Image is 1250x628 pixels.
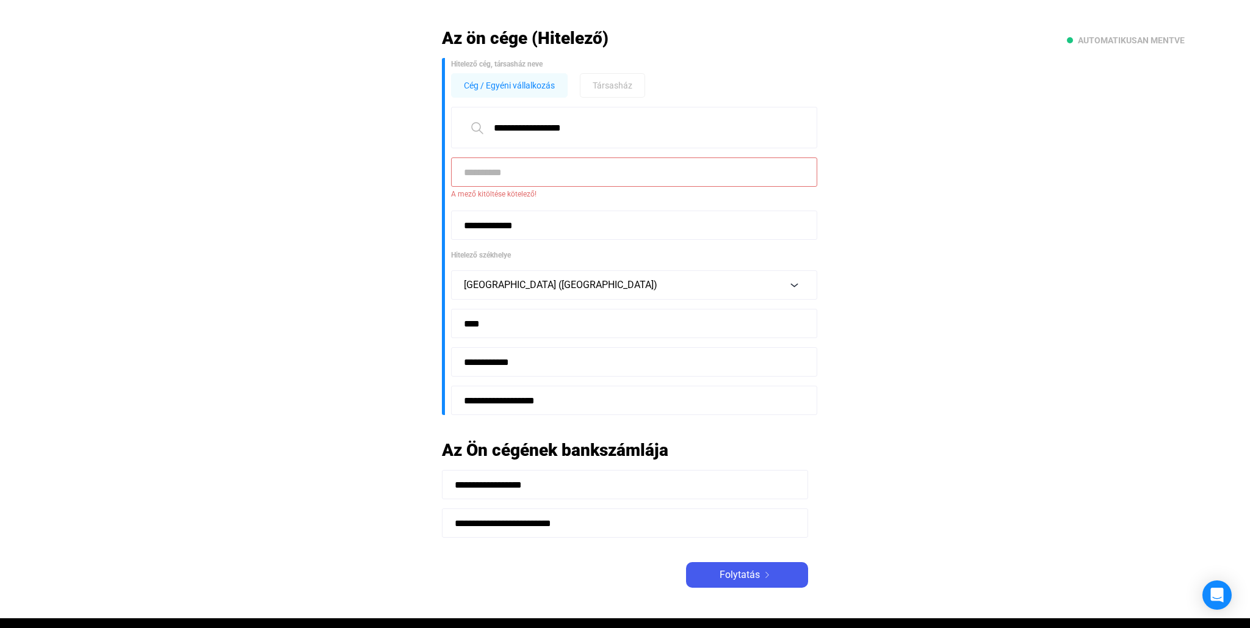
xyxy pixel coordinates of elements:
[580,73,645,98] button: Társasház
[720,568,760,582] span: Folytatás
[451,249,808,261] div: Hitelező székhelye
[1202,580,1232,610] div: Open Intercom Messenger
[593,78,632,93] span: Társasház
[686,562,808,588] button: Folytatásarrow-right-white
[442,439,808,461] h2: Az Ön cégének bankszámlája
[464,279,657,291] span: [GEOGRAPHIC_DATA] ([GEOGRAPHIC_DATA])
[442,27,808,49] h2: Az ön cége (Hitelező)
[464,78,555,93] span: Cég / Egyéni vállalkozás
[451,187,808,201] span: A mező kitöltése kötelező!
[451,270,817,300] button: [GEOGRAPHIC_DATA] ([GEOGRAPHIC_DATA])
[451,58,808,70] div: Hitelező cég, társasház neve
[760,572,775,578] img: arrow-right-white
[451,73,568,98] button: Cég / Egyéni vállalkozás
